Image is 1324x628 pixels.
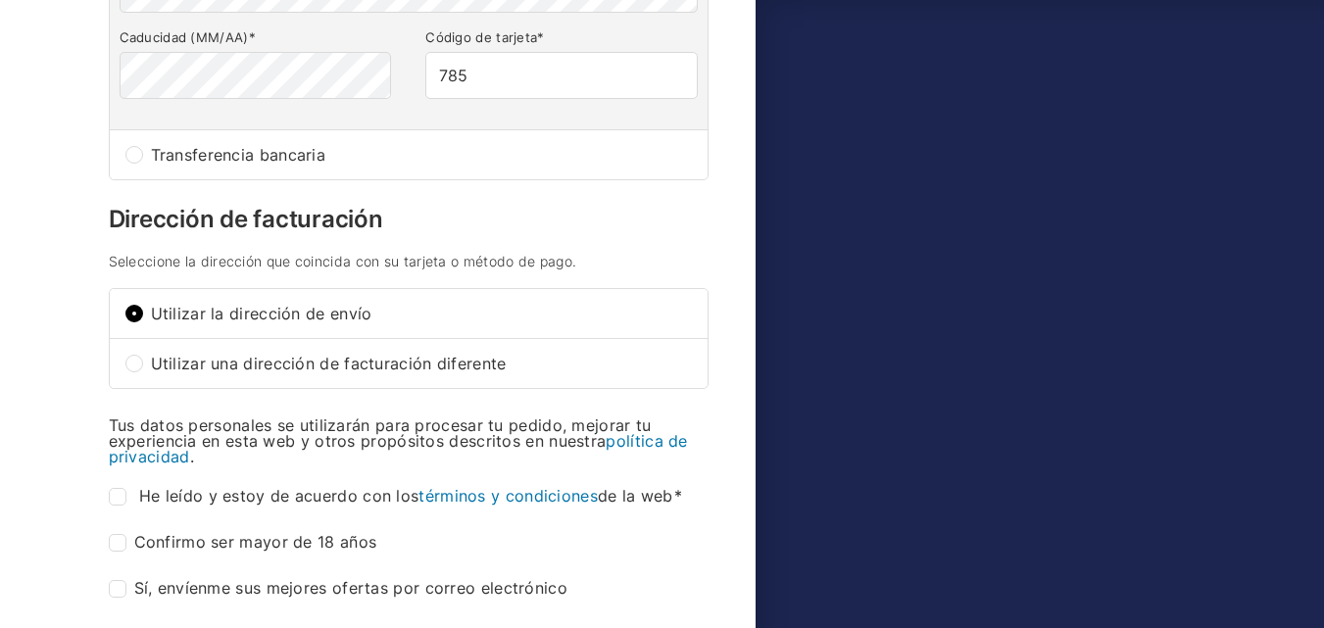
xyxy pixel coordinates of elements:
label: Caducidad (MM/AA) [120,29,391,46]
span: Utilizar la dirección de envío [151,306,692,321]
span: He leído y estoy de acuerdo con los de la web [139,486,682,506]
input: Confirmo ser mayor de 18 años [109,534,126,552]
label: Código de tarjeta [425,29,697,46]
label: Sí, envíenme sus mejores ofertas por correo electrónico [109,580,568,598]
a: política de privacidad [109,431,688,466]
a: términos y condiciones [418,486,598,506]
input: Sí, envíenme sus mejores ofertas por correo electrónico [109,580,126,598]
span: Utilizar una dirección de facturación diferente [151,356,692,371]
h4: Seleccione la dirección que coincida con su tarjeta o método de pago. [109,255,709,268]
h3: Dirección de facturación [109,208,709,231]
input: CVV [425,52,697,99]
p: Tus datos personales se utilizarán para procesar tu pedido, mejorar tu experiencia en esta web y ... [109,417,709,464]
label: Confirmo ser mayor de 18 años [109,534,377,552]
input: He leído y estoy de acuerdo con lostérminos y condicionesde la web [109,488,126,506]
span: Transferencia bancaria [151,147,692,163]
